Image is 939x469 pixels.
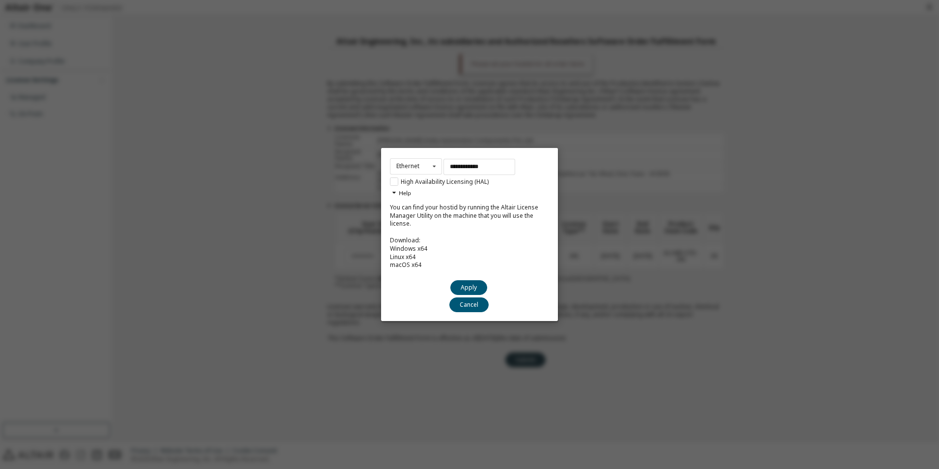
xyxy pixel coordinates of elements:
a: macOS x64 [390,261,421,269]
button: Apply [450,280,487,295]
label: High Availability Licensing (HAL) [390,177,489,186]
div: Help [390,186,549,201]
div: Ethernet [396,163,419,169]
a: Windows x64 [390,244,427,253]
div: You can find your hostid by running the Altair License Manager Utility on the machine that you wi... [390,204,549,278]
button: Cancel [449,297,489,312]
a: Linux x64 [390,253,415,261]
